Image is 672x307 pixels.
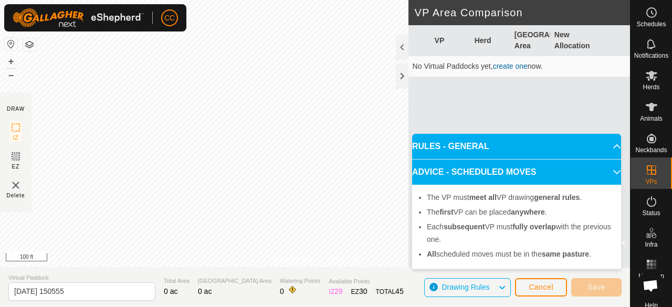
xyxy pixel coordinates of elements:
[412,160,621,185] p-accordion-header: ADVICE - SCHEDULED MOVES
[512,223,555,231] b: fully overlap
[359,287,367,295] span: 30
[634,52,668,59] span: Notifications
[643,84,659,90] span: Herds
[198,287,212,295] span: 0 ac
[511,208,545,216] b: anywhere
[587,283,605,291] span: Save
[534,193,580,202] b: general rules
[7,105,25,113] div: DRAW
[23,38,36,51] button: Map Layers
[164,287,177,295] span: 0 ac
[635,147,667,153] span: Neckbands
[636,21,666,27] span: Schedules
[412,185,621,269] p-accordion-content: ADVICE - SCHEDULED MOVES
[415,6,630,19] h2: VP Area Comparison
[515,278,567,297] button: Cancel
[13,8,144,27] img: Gallagher Logo
[469,193,497,202] b: meet all
[571,278,622,297] button: Save
[8,273,155,282] span: Virtual Paddock
[412,140,489,153] span: RULES - GENERAL
[408,56,630,77] td: No Virtual Paddocks yet, now.
[439,208,453,216] b: first
[442,283,489,291] span: Drawing Rules
[5,69,17,81] button: –
[13,134,19,142] span: IZ
[329,277,403,286] span: Available Points
[550,25,590,56] th: New Allocation
[12,163,20,171] span: EZ
[427,206,615,218] li: The VP can be placed .
[395,287,404,295] span: 45
[542,250,589,258] b: same pasture
[351,286,367,297] div: EZ
[510,25,550,56] th: [GEOGRAPHIC_DATA] Area
[329,286,342,297] div: IZ
[164,277,190,285] span: Total Area
[376,286,404,297] div: TOTAL
[9,179,22,192] img: VP
[280,287,284,295] span: 0
[444,223,485,231] b: subsequent
[198,277,271,285] span: [GEOGRAPHIC_DATA] Area
[412,166,536,178] span: ADVICE - SCHEDULED MOVES
[274,253,313,263] a: Privacy Policy
[412,134,621,159] p-accordion-header: RULES - GENERAL
[493,62,528,70] a: create one
[470,25,510,56] th: Herd
[645,241,657,248] span: Infra
[325,253,356,263] a: Contact Us
[7,192,25,199] span: Delete
[427,191,615,204] li: The VP must VP drawing .
[640,115,663,122] span: Animals
[427,248,615,260] li: scheduled moves must be in the .
[427,220,615,246] li: Each VP must with the previous one.
[638,273,664,279] span: Heatmap
[5,38,17,50] button: Reset Map
[334,287,343,295] span: 29
[430,25,470,56] th: VP
[164,13,175,24] span: CC
[645,178,657,185] span: VPs
[529,283,553,291] span: Cancel
[636,271,665,300] div: Open chat
[427,250,436,258] b: All
[642,210,660,216] span: Status
[280,277,320,285] span: Watering Points
[5,55,17,68] button: +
